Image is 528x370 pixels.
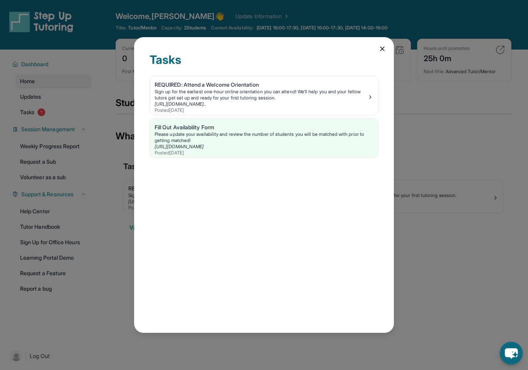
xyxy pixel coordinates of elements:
div: Please update your availability and review the number of students you will be matched with prior ... [155,131,373,144]
div: REQUIRED: Attend a Welcome Orientation [155,81,367,89]
div: Tasks [150,53,378,76]
div: Posted [DATE] [155,150,373,156]
a: [URL][DOMAIN_NAME].. [155,101,206,107]
div: Posted [DATE] [155,107,367,113]
button: chat-button [500,342,523,365]
a: Fill Out Availability FormPlease update your availability and review the number of students you w... [150,119,378,158]
a: REQUIRED: Attend a Welcome OrientationSign up for the earliest one-hour online orientation you ca... [150,76,378,115]
a: [URL][DOMAIN_NAME] [155,144,204,149]
div: Fill Out Availability Form [155,123,373,131]
div: Sign up for the earliest one-hour online orientation you can attend! We’ll help you and your fell... [155,89,367,101]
